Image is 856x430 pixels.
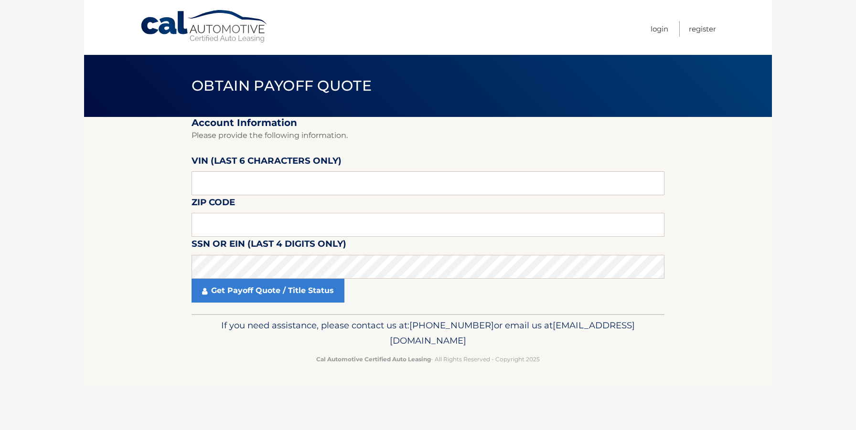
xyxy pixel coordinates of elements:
[192,237,346,254] label: SSN or EIN (last 4 digits only)
[198,318,658,348] p: If you need assistance, please contact us at: or email us at
[192,77,372,94] span: Obtain Payoff Quote
[198,354,658,364] p: - All Rights Reserved - Copyright 2025
[689,21,716,37] a: Register
[192,129,664,142] p: Please provide the following information.
[316,356,431,363] strong: Cal Automotive Certified Auto Leasing
[409,320,494,331] span: [PHONE_NUMBER]
[140,10,269,43] a: Cal Automotive
[192,195,235,213] label: Zip Code
[651,21,668,37] a: Login
[192,154,342,171] label: VIN (last 6 characters only)
[192,117,664,129] h2: Account Information
[192,279,344,303] a: Get Payoff Quote / Title Status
